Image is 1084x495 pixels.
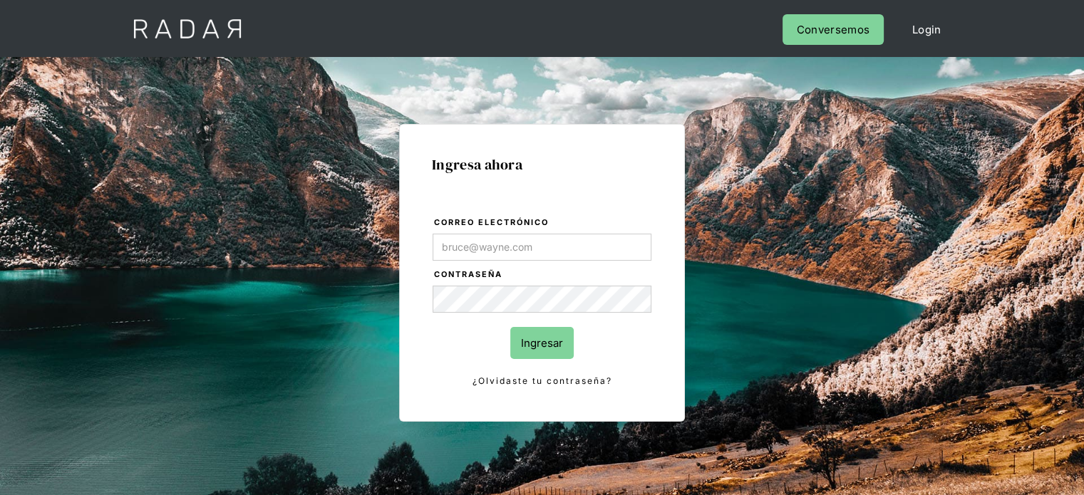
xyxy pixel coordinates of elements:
label: Correo electrónico [434,216,651,230]
a: Conversemos [783,14,884,45]
h1: Ingresa ahora [432,157,652,172]
form: Login Form [432,215,652,389]
label: Contraseña [434,268,651,282]
a: Login [898,14,956,45]
input: Ingresar [510,327,574,359]
input: bruce@wayne.com [433,234,651,261]
a: ¿Olvidaste tu contraseña? [433,373,651,389]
